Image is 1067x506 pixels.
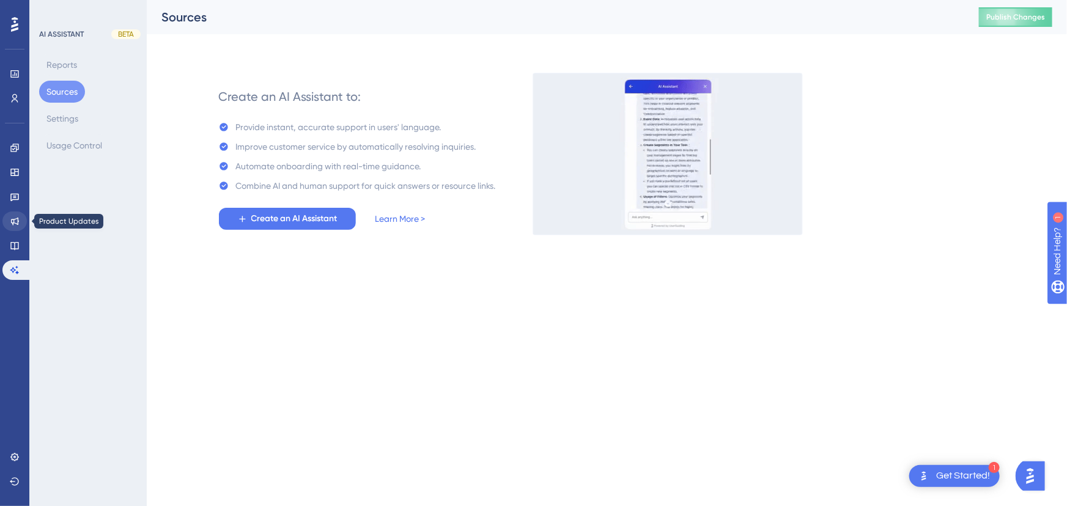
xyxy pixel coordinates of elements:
[251,211,338,226] span: Create an AI Assistant
[1016,458,1052,494] iframe: UserGuiding AI Assistant Launcher
[39,29,84,39] div: AI ASSISTANT
[909,465,1000,487] div: Open Get Started! checklist, remaining modules: 1
[39,108,86,130] button: Settings
[39,54,84,76] button: Reports
[111,29,141,39] div: BETA
[29,3,76,18] span: Need Help?
[936,469,990,483] div: Get Started!
[236,159,421,174] div: Automate onboarding with real-time guidance.
[219,88,361,105] div: Create an AI Assistant to:
[39,134,109,156] button: Usage Control
[236,178,496,193] div: Combine AI and human support for quick answers or resource links.
[219,208,356,230] button: Create an AI Assistant
[236,120,441,134] div: Provide instant, accurate support in users' language.
[39,81,85,103] button: Sources
[85,6,89,16] div: 1
[979,7,1052,27] button: Publish Changes
[533,73,803,235] img: 536038c8a6906fa413afa21d633a6c1c.gif
[989,462,1000,473] div: 1
[236,139,476,154] div: Improve customer service by automatically resolving inquiries.
[161,9,948,26] div: Sources
[917,469,931,483] img: launcher-image-alternative-text
[375,211,426,226] a: Learn More >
